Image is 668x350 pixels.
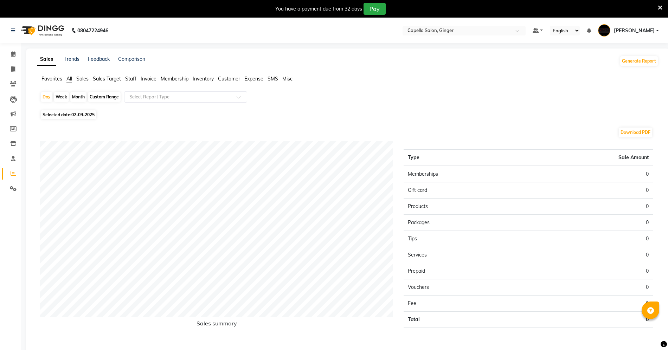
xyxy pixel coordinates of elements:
img: Capello Ginger [598,24,610,37]
span: SMS [268,76,278,82]
b: 08047224946 [77,21,108,40]
td: 0 [528,296,653,312]
td: 0 [528,215,653,231]
td: Vouchers [404,279,528,296]
td: Products [404,199,528,215]
th: Type [404,150,528,166]
a: Comparison [118,56,145,62]
button: Download PDF [619,128,652,137]
a: Trends [64,56,79,62]
td: Packages [404,215,528,231]
span: 02-09-2025 [71,112,95,117]
span: Favorites [41,76,62,82]
iframe: chat widget [638,322,661,343]
button: Pay [364,3,386,15]
td: Services [404,247,528,263]
td: 0 [528,312,653,328]
td: 0 [528,279,653,296]
button: Generate Report [620,56,658,66]
img: logo [18,21,66,40]
span: [PERSON_NAME] [614,27,655,34]
td: 0 [528,263,653,279]
td: 0 [528,166,653,182]
span: Membership [161,76,188,82]
td: 0 [528,182,653,199]
div: Month [70,92,86,102]
td: 0 [528,247,653,263]
td: Prepaid [404,263,528,279]
div: You have a payment due from 32 days [275,5,362,13]
div: Custom Range [88,92,121,102]
span: All [66,76,72,82]
td: Total [404,312,528,328]
td: Tips [404,231,528,247]
a: Feedback [88,56,110,62]
h6: Sales summary [40,320,393,330]
span: Expense [244,76,263,82]
th: Sale Amount [528,150,653,166]
span: Inventory [193,76,214,82]
div: Day [41,92,52,102]
td: 0 [528,199,653,215]
td: 0 [528,231,653,247]
td: Memberships [404,166,528,182]
div: Week [54,92,69,102]
span: Staff [125,76,136,82]
td: Gift card [404,182,528,199]
span: Customer [218,76,240,82]
td: Fee [404,296,528,312]
span: Misc [282,76,293,82]
a: Sales [37,53,56,66]
span: Sales Target [93,76,121,82]
span: Sales [76,76,89,82]
span: Invoice [141,76,156,82]
span: Selected date: [41,110,96,119]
